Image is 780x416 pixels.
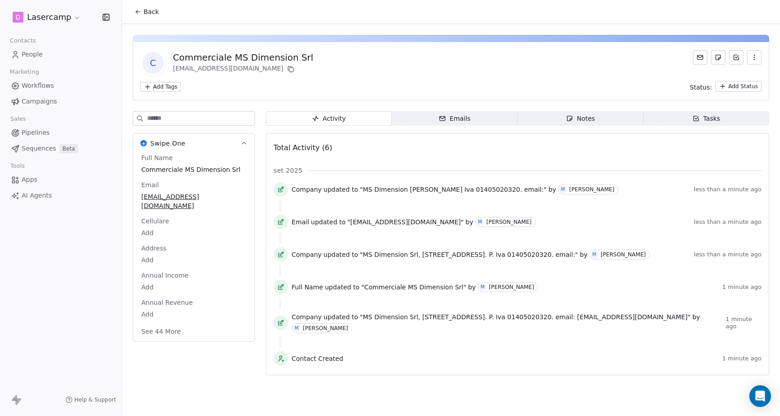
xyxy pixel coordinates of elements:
span: 1 minute ago [726,316,762,330]
div: [PERSON_NAME] [489,284,534,290]
span: Address [139,244,168,253]
span: by [548,185,556,194]
span: less than a minute ago [694,251,761,258]
div: Tasks [692,114,720,123]
div: M [478,218,482,226]
img: Swipe One [140,140,147,147]
a: People [7,47,114,62]
span: less than a minute ago [694,186,761,193]
span: Beta [60,144,78,153]
span: 1 minute ago [722,284,761,291]
div: [PERSON_NAME] [303,325,348,331]
span: updated to [311,217,346,227]
div: [PERSON_NAME] [486,219,531,225]
div: Notes [566,114,595,123]
span: Add [141,228,246,237]
span: Company [292,312,322,321]
span: Workflows [22,81,54,90]
div: M [592,251,596,258]
div: M [481,284,485,291]
span: by [692,312,700,321]
button: Add Tags [140,82,181,92]
span: Sequences [22,144,56,153]
span: by [580,250,587,259]
div: [EMAIL_ADDRESS][DOMAIN_NAME] [173,64,313,75]
span: Lasercamp [27,11,71,23]
a: SequencesBeta [7,141,114,156]
span: set 2025 [274,166,302,175]
span: 1 minute ago [722,355,761,362]
span: "MS Dimension Srl, [STREET_ADDRESS]. P. Iva 01405020320. email:" [360,250,578,259]
div: Swipe OneSwipe One [133,153,255,341]
span: Apps [22,175,37,184]
span: Annual Income [139,271,190,280]
span: Add [141,255,246,265]
span: Email [139,180,161,189]
span: Contact Created [292,354,719,363]
button: DLasercamp [11,9,83,25]
span: "Commerciale MS Dimension Srl" [361,283,466,292]
span: D [16,13,21,22]
button: Swipe OneSwipe One [133,133,255,153]
span: Sales [6,112,30,126]
span: Marketing [6,65,43,79]
span: Status: [690,83,712,92]
div: Commerciale MS Dimension Srl [173,51,313,64]
button: Back [129,4,164,20]
a: AI Agents [7,188,114,203]
span: less than a minute ago [694,218,761,226]
span: [EMAIL_ADDRESS][DOMAIN_NAME] [141,192,246,210]
span: AI Agents [22,191,52,200]
a: Workflows [7,78,114,93]
span: by [465,217,473,227]
a: Campaigns [7,94,114,109]
span: Tools [6,159,28,173]
span: Help & Support [74,396,116,403]
a: Pipelines [7,125,114,140]
span: Pipelines [22,128,50,137]
span: Add [141,283,246,292]
span: C [142,52,164,74]
span: Company [292,185,322,194]
span: Annual Revenue [139,298,195,307]
button: Add Status [715,81,761,92]
span: Full Name [139,153,175,162]
div: M [561,186,565,193]
span: Cellulare [139,217,171,226]
span: Contacts [6,34,40,47]
span: "MS Dimension [PERSON_NAME] Iva 01405020320. email:" [360,185,547,194]
button: See 44 More [136,323,186,340]
div: [PERSON_NAME] [569,186,614,193]
div: [PERSON_NAME] [601,251,646,258]
div: M [295,325,299,332]
a: Help & Support [65,396,116,403]
span: Add [141,310,246,319]
a: Apps [7,172,114,187]
span: Email [292,217,309,227]
span: updated to [324,250,358,259]
span: by [468,283,476,292]
span: Campaigns [22,97,57,106]
span: updated to [324,185,358,194]
span: "[EMAIL_ADDRESS][DOMAIN_NAME]" [348,217,464,227]
span: updated to [325,283,360,292]
div: Open Intercom Messenger [749,385,771,407]
div: Emails [439,114,470,123]
span: Commerciale MS Dimension Srl [141,165,246,174]
span: "MS Dimension Srl, [STREET_ADDRESS]. P. Iva 01405020320. email: [EMAIL_ADDRESS][DOMAIN_NAME]" [360,312,690,321]
span: People [22,50,43,59]
span: Swipe One [150,139,186,148]
span: Total Activity (6) [274,143,332,152]
span: Full Name [292,283,323,292]
span: Company [292,250,322,259]
span: updated to [324,312,358,321]
span: Back [144,7,159,16]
